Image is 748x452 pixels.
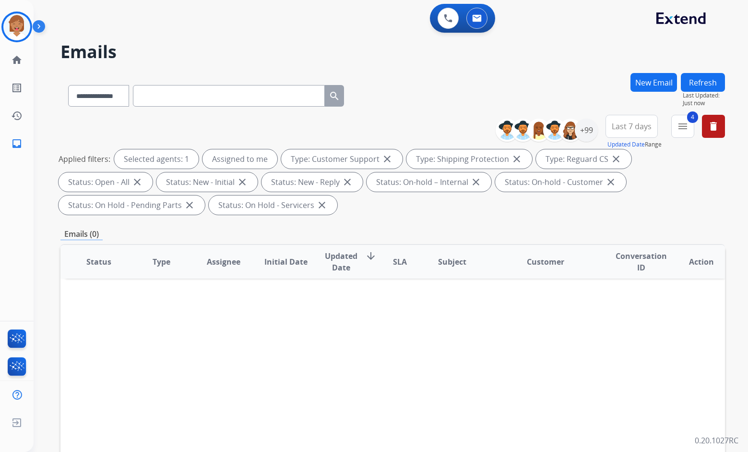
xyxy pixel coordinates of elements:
[325,250,357,273] span: Updated Date
[607,140,662,148] span: Range
[681,73,725,92] button: Refresh
[536,149,631,169] div: Type: Reguard CS
[261,172,363,192] div: Status: New - Reply
[184,199,195,211] mat-icon: close
[329,90,340,102] mat-icon: search
[612,124,652,128] span: Last 7 days
[695,435,738,446] p: 0.20.1027RC
[11,110,23,122] mat-icon: history
[60,228,103,240] p: Emails (0)
[511,153,522,165] mat-icon: close
[708,121,719,132] mat-icon: delete
[3,13,30,40] img: avatar
[616,250,667,273] span: Conversation ID
[683,92,725,99] span: Last Updated:
[60,42,725,61] h2: Emails
[671,115,694,138] button: 4
[393,256,407,268] span: SLA
[605,176,617,188] mat-icon: close
[438,256,466,268] span: Subject
[527,256,564,268] span: Customer
[156,172,258,192] div: Status: New - Initial
[237,176,248,188] mat-icon: close
[11,54,23,66] mat-icon: home
[342,176,353,188] mat-icon: close
[367,172,491,192] div: Status: On-hold – Internal
[202,149,277,169] div: Assigned to me
[281,149,403,169] div: Type: Customer Support
[11,82,23,94] mat-icon: list_alt
[131,176,143,188] mat-icon: close
[207,256,240,268] span: Assignee
[59,153,110,165] p: Applied filters:
[575,119,598,142] div: +99
[606,115,658,138] button: Last 7 days
[610,153,622,165] mat-icon: close
[663,245,725,279] th: Action
[114,149,199,169] div: Selected agents: 1
[495,172,626,192] div: Status: On-hold - Customer
[677,121,689,132] mat-icon: menu
[209,195,337,215] div: Status: On Hold - Servicers
[264,256,308,268] span: Initial Date
[607,141,645,148] button: Updated Date
[59,195,205,215] div: Status: On Hold - Pending Parts
[381,153,393,165] mat-icon: close
[365,250,377,262] mat-icon: arrow_downward
[59,172,153,192] div: Status: Open - All
[630,73,677,92] button: New Email
[406,149,532,169] div: Type: Shipping Protection
[316,199,328,211] mat-icon: close
[11,138,23,149] mat-icon: inbox
[153,256,170,268] span: Type
[86,256,111,268] span: Status
[687,111,698,123] span: 4
[470,176,482,188] mat-icon: close
[683,99,725,107] span: Just now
